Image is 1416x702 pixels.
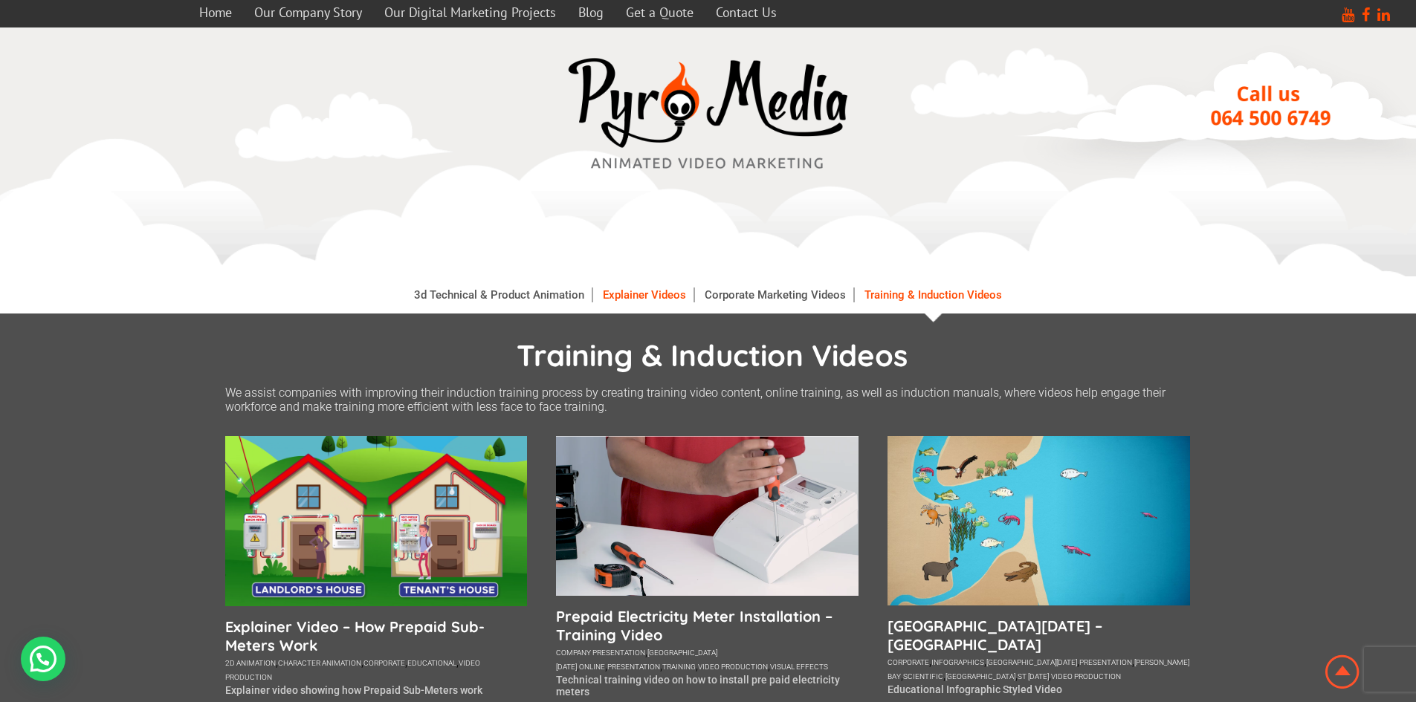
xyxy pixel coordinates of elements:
[697,287,854,302] a: Corporate Marketing Videos
[560,50,857,178] img: video marketing media company westville durban logo
[363,659,405,667] a: corporate
[888,683,1190,695] p: Educational Infographic Styled Video
[1051,672,1121,680] a: video production
[225,654,528,683] div: , , , ,
[579,663,605,671] a: online
[556,649,645,657] a: company presentation
[1018,672,1049,680] a: st [DATE]
[770,663,828,671] a: visual effects
[857,287,1009,302] a: Training & Induction Videos
[698,663,768,671] a: video production
[225,684,528,696] p: Explainer video showing how Prepaid Sub-Meters work
[407,659,456,667] a: educational
[556,607,859,644] a: Prepaid Electricity Meter Installation – Training Video
[225,617,528,654] a: Explainer Video – How Prepaid Sub-Meters Work
[1079,658,1132,666] a: presentation
[233,337,1192,374] h1: Training & Induction Videos
[888,658,929,666] a: corporate
[225,659,276,667] a: 2d animation
[888,617,1190,654] a: [GEOGRAPHIC_DATA][DATE] – [GEOGRAPHIC_DATA]
[595,287,694,302] a: Explainer Videos
[556,674,859,698] p: Technical training video on how to install pre paid electricity meters
[278,659,361,667] a: character animation
[556,644,859,672] div: , , , , , ,
[560,50,857,181] a: video marketing media company westville durban logo
[662,663,696,671] a: training
[607,663,660,671] a: presentation
[945,672,1015,680] a: [GEOGRAPHIC_DATA]
[986,658,1077,666] a: [GEOGRAPHIC_DATA][DATE]
[225,386,1192,414] p: We assist companies with improving their induction training process by creating training video co...
[888,654,1190,682] div: , , , , , , , ,
[1322,652,1362,692] img: Animation Studio South Africa
[931,658,984,666] a: infographics
[407,287,592,302] a: 3d Technical & Product Animation
[903,672,943,680] a: scientific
